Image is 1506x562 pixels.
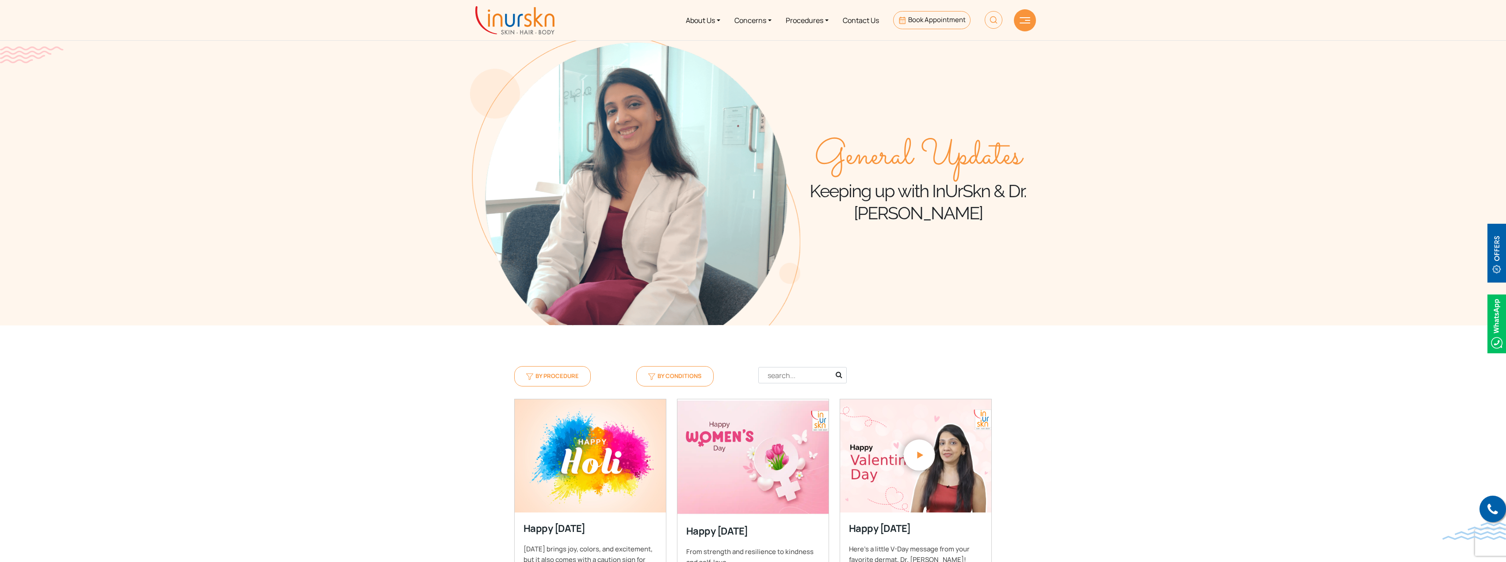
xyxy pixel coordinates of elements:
div: Happy [DATE] [686,524,819,537]
span: By Procedure [526,372,579,380]
img: inurskn-logo [475,6,554,34]
a: filterBy Procedure [514,366,591,386]
a: Procedures [779,4,836,37]
img: Happy Holi [514,399,666,513]
a: About Us [679,4,727,37]
img: offerBt [1487,224,1506,283]
img: filter [648,373,655,380]
div: Keeping up with InUrSkn & Dr. [PERSON_NAME] [800,137,1036,224]
img: bluewave [1442,522,1506,540]
img: filter [526,373,533,380]
div: Happy [DATE] [849,521,982,535]
span: General Updates [814,137,1022,176]
span: Book Appointment [908,15,966,24]
a: Contact Us [836,4,886,37]
img: Happy Women's Day [677,399,829,516]
img: Whatsappicon [1487,294,1506,353]
a: Concerns [727,4,779,37]
div: Happy [DATE] [524,521,656,535]
span: By Conditions [648,372,702,380]
input: search... [758,367,847,383]
img: HeaderSearch [985,11,1002,29]
a: Whatsappicon [1487,318,1506,328]
img: hamLine.svg [1020,17,1030,23]
img: Happy Valentine's Day [840,399,992,513]
img: innerBannerImg [470,35,800,325]
a: filterBy Conditions [636,366,714,386]
a: Book Appointment [893,11,971,29]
